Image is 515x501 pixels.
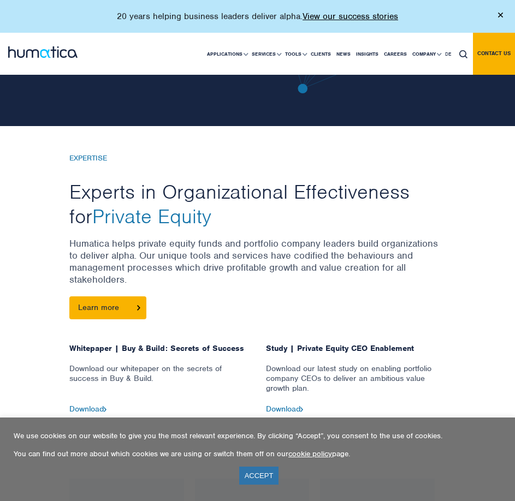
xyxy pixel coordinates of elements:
p: Download our whitepaper on the secrets of success in Buy & Build. [69,363,250,404]
span: Study | Private Equity CEO Enablement [266,344,446,363]
p: Humatica helps private equity funds and portfolio company leaders build organizations to deliver ... [69,237,446,296]
a: Contact us [473,33,515,75]
span: Whitepaper | Buy & Build: Secrets of Success [69,344,250,363]
a: cookie policy [288,449,332,458]
img: search_icon [459,50,467,58]
img: logo [8,46,78,58]
a: Download [69,404,107,414]
a: Insights [353,33,381,75]
a: Applications [204,33,249,75]
h2: Experts in Organizational Effectiveness for [69,180,446,229]
img: arrow2 [300,407,304,412]
a: Clients [308,33,334,75]
a: Download [266,404,304,414]
p: You can find out more about which cookies we are using or switch them off on our page. [14,449,501,458]
a: Company [410,33,442,75]
a: View our success stories [303,11,398,22]
h6: EXPERTISE [69,154,446,163]
a: News [334,33,353,75]
img: arrowicon [137,305,140,310]
p: 20 years helping business leaders deliver alpha. [117,11,398,22]
a: Services [249,33,282,75]
span: Private Equity [92,204,211,229]
a: DE [442,33,454,75]
a: Tools [282,33,308,75]
a: Learn more [69,296,146,319]
a: ACCEPT [239,467,279,485]
img: arrow2 [104,407,107,412]
span: DE [445,51,451,57]
a: Careers [381,33,410,75]
p: We use cookies on our website to give you the most relevant experience. By clicking “Accept”, you... [14,431,501,440]
p: Download our latest study on enabling portfolio company CEOs to deliver an ambitious value growth... [266,363,446,404]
